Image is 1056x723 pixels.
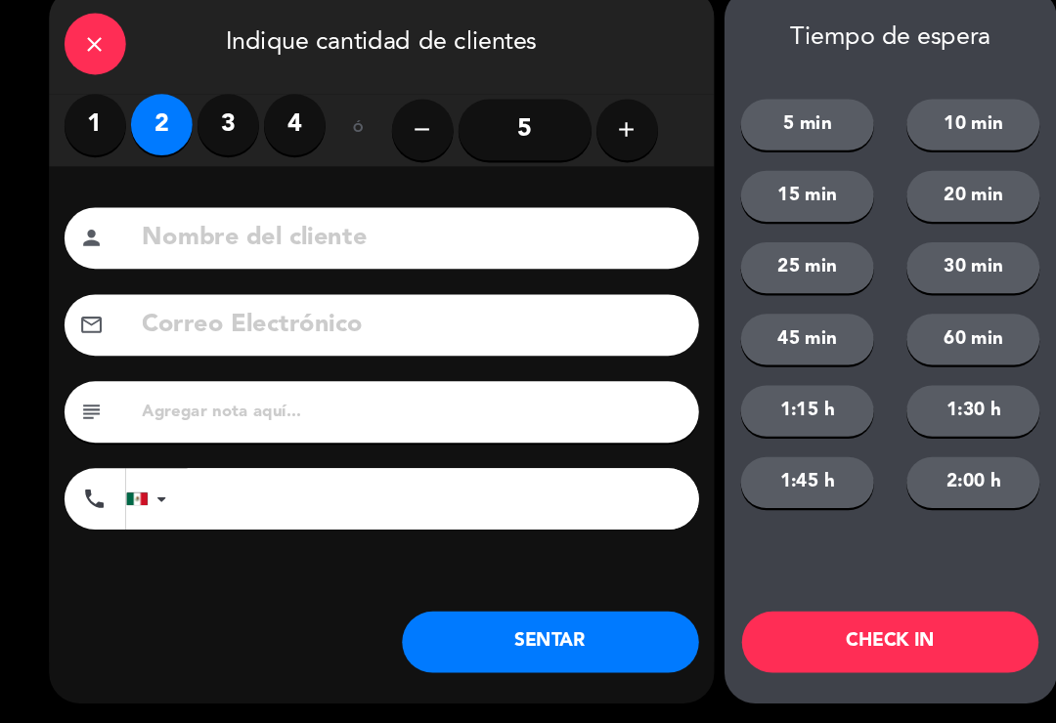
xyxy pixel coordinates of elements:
[866,194,993,243] button: 20 min
[252,121,311,180] label: 4
[708,263,835,312] button: 25 min
[866,468,993,517] button: 2:00 h
[134,239,653,279] input: Nombre del cliente
[708,194,835,243] button: 15 min
[76,247,100,271] i: person
[708,468,835,517] button: 1:45 h
[76,413,100,437] i: subject
[134,411,653,439] input: Agregar nota aquí...
[866,331,993,380] button: 60 min
[588,144,611,167] i: add
[47,20,682,121] div: Indique cantidad de clientes
[866,126,993,175] button: 10 min
[189,121,247,180] label: 3
[392,144,416,167] i: remove
[79,62,103,85] i: close
[708,126,835,175] button: 5 min
[708,331,835,380] button: 45 min
[384,616,668,674] button: SENTAR
[570,126,629,185] button: add
[121,480,166,536] div: Mexico (México): +52
[62,121,120,180] label: 1
[125,121,184,180] label: 2
[374,126,433,185] button: remove
[708,400,835,448] button: 1:15 h
[866,400,993,448] button: 1:30 h
[311,121,374,190] div: ó
[866,263,993,312] button: 30 min
[76,330,100,354] i: email
[134,322,653,362] input: Correo Electrónico
[79,496,103,520] i: phone
[709,616,992,674] button: CHECK IN
[692,54,1010,82] div: Tiempo de espera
